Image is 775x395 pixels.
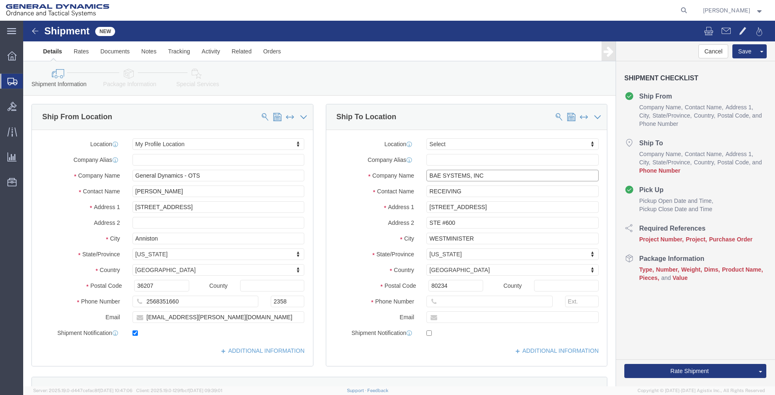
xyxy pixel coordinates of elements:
[367,388,388,393] a: Feedback
[703,5,764,15] button: [PERSON_NAME]
[189,388,222,393] span: [DATE] 09:39:01
[23,21,775,386] iframe: FS Legacy Container
[99,388,132,393] span: [DATE] 10:47:06
[347,388,368,393] a: Support
[6,4,109,17] img: logo
[638,387,765,394] span: Copyright © [DATE]-[DATE] Agistix Inc., All Rights Reserved
[136,388,222,393] span: Client: 2025.19.0-129fbcf
[33,388,132,393] span: Server: 2025.19.0-d447cefac8f
[703,6,750,15] span: LaShirl Montgomery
